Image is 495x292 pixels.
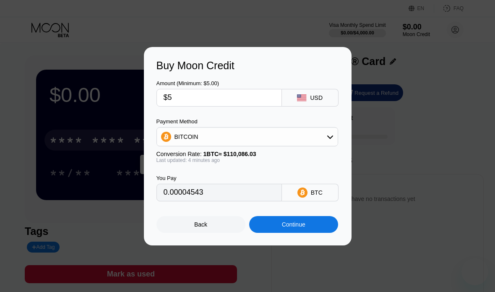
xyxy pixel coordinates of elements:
div: You Pay [156,175,282,181]
div: Amount (Minimum: $5.00) [156,80,282,86]
div: Buy Moon Credit [156,60,339,72]
div: Continue [282,221,305,228]
div: Back [156,216,245,233]
div: Back [194,221,207,228]
div: Payment Method [156,118,338,125]
div: Last updated: 4 minutes ago [156,157,338,163]
div: Continue [249,216,338,233]
span: 1 BTC ≈ $110,086.03 [203,151,256,157]
div: BITCOIN [157,128,338,145]
div: USD [310,94,323,101]
iframe: Button to launch messaging window [461,258,488,285]
input: $0.00 [164,89,275,106]
div: Conversion Rate: [156,151,338,157]
div: BTC [311,189,323,196]
div: BITCOIN [175,133,198,140]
